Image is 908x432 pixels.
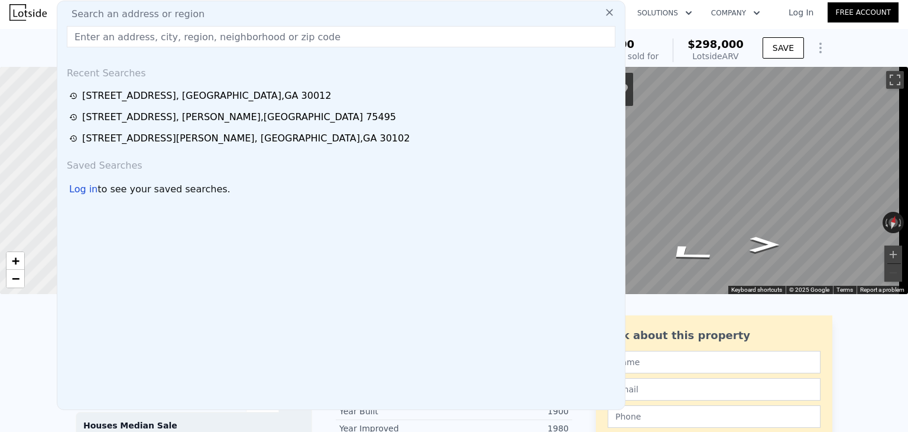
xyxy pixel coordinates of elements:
div: Saved Searches [62,149,620,178]
div: Houses Median Sale [83,420,304,431]
span: © 2025 Google [789,286,829,293]
button: Show Options [809,36,832,60]
span: Search an address or region [62,7,205,21]
div: Lotside ARV [688,50,744,62]
button: Toggle fullscreen view [886,71,904,89]
div: 1900 [454,405,569,417]
input: Enter an address, city, region, neighborhood or zip code [67,26,615,47]
a: Free Account [828,2,899,22]
div: [STREET_ADDRESS] , [PERSON_NAME] , [GEOGRAPHIC_DATA] 75495 [82,110,396,124]
div: Ask about this property [608,327,821,344]
div: [STREET_ADDRESS] , [GEOGRAPHIC_DATA] , GA 30012 [82,89,331,103]
path: Go East [737,233,792,256]
path: Go Southwest [644,240,731,267]
a: Terms (opens in new tab) [836,286,853,293]
a: Log In [774,7,828,18]
span: + [12,253,20,268]
button: SAVE [763,37,804,59]
div: Year Built [339,405,454,417]
input: Phone [608,405,821,428]
div: Log in [69,182,98,196]
span: − [12,271,20,286]
button: Reset the view [886,211,900,234]
button: Keyboard shortcuts [731,286,782,294]
a: Report a problem [860,286,904,293]
img: Lotside [9,4,47,21]
div: Recent Searches [62,57,620,85]
button: Company [702,2,770,24]
button: Rotate counterclockwise [883,212,889,233]
a: [STREET_ADDRESS], [PERSON_NAME],[GEOGRAPHIC_DATA] 75495 [69,110,617,124]
button: Zoom out [884,264,902,282]
input: Name [608,351,821,373]
input: Email [608,378,821,401]
div: [STREET_ADDRESS][PERSON_NAME] , [GEOGRAPHIC_DATA] , GA 30102 [82,131,410,146]
div: Street View [541,67,908,294]
a: [STREET_ADDRESS][PERSON_NAME], [GEOGRAPHIC_DATA],GA 30102 [69,131,617,146]
div: Map [541,67,908,294]
a: Zoom in [7,252,24,270]
button: Rotate clockwise [898,212,904,233]
button: Zoom in [884,246,902,263]
span: to see your saved searches. [98,182,230,196]
button: Solutions [628,2,702,24]
a: [STREET_ADDRESS], [GEOGRAPHIC_DATA],GA 30012 [69,89,617,103]
a: Zoom out [7,270,24,288]
span: $298,000 [688,38,744,50]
